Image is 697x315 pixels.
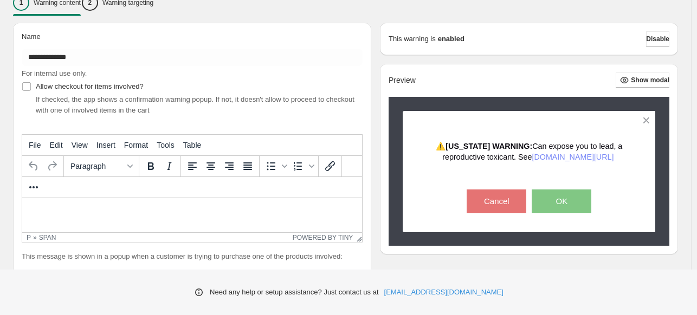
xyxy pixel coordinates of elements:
[467,189,526,213] button: Cancel
[446,142,532,150] strong: [US_STATE] WARNING:
[183,141,201,149] span: Table
[442,142,622,161] span: Can expose you to lead, a reproductive toxicant. See
[646,31,669,47] button: Disable
[183,157,202,175] button: Align left
[22,32,41,41] span: Name
[24,178,43,196] button: More...
[39,234,56,241] div: span
[22,251,363,262] p: This message is shown in a popup when a customer is trying to purchase one of the products involved:
[36,82,144,90] span: Allow checkout for items involved?
[157,141,175,149] span: Tools
[24,157,43,175] button: Undo
[289,157,316,175] div: Numbered list
[202,157,220,175] button: Align center
[616,73,669,88] button: Show modal
[532,189,591,213] button: OK
[238,157,257,175] button: Justify
[353,233,362,242] div: Resize
[293,234,353,241] a: Powered by Tiny
[27,234,31,241] div: p
[36,95,354,114] span: If checked, the app shows a confirmation warning popup. If not, it doesn't allow to proceed to ch...
[124,141,148,149] span: Format
[33,234,37,241] div: »
[43,157,61,175] button: Redo
[22,69,87,77] span: For internal use only.
[72,141,88,149] span: View
[389,76,416,85] h2: Preview
[384,287,504,298] a: [EMAIL_ADDRESS][DOMAIN_NAME]
[96,141,115,149] span: Insert
[631,76,669,84] span: Show modal
[262,157,289,175] div: Bullet list
[220,157,238,175] button: Align right
[29,141,41,149] span: File
[436,142,446,150] span: ⚠️
[646,35,669,43] span: Disable
[141,157,160,175] button: Bold
[532,153,614,161] a: [DOMAIN_NAME][URL]
[66,157,137,175] button: Formats
[160,157,178,175] button: Italic
[70,162,124,170] span: Paragraph
[438,34,464,44] strong: enabled
[321,157,339,175] button: Insert/edit link
[389,34,436,44] p: This warning is
[22,198,362,232] iframe: Rich Text Area
[50,141,63,149] span: Edit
